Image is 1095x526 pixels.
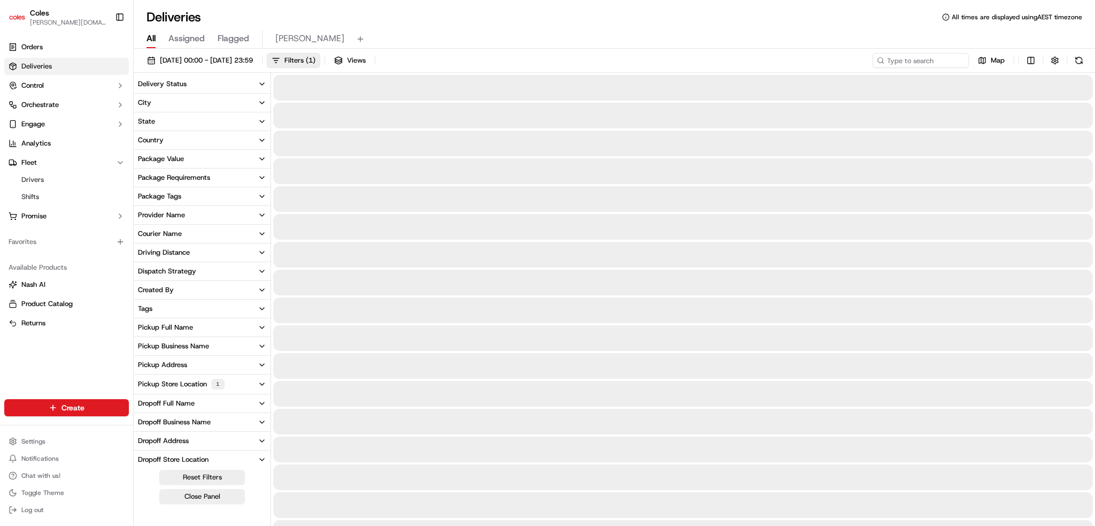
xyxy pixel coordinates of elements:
button: Close Panel [159,489,245,504]
button: Refresh [1071,53,1086,68]
div: Available Products [4,259,129,276]
div: Dropoff Address [138,436,189,446]
span: Settings [21,437,45,446]
div: Provider Name [138,210,185,220]
a: Returns [9,318,125,328]
button: Dropoff Full Name [134,394,271,413]
button: Chat with us! [4,468,129,483]
span: Orchestrate [21,100,59,110]
a: Deliveries [4,58,129,75]
div: Pickup Address [138,360,187,370]
button: Driving Distance [134,243,271,262]
button: Filters(1) [267,53,320,68]
button: [DATE] 00:00 - [DATE] 23:59 [142,53,258,68]
span: Flagged [218,32,249,45]
span: Assigned [168,32,205,45]
span: Views [347,56,366,65]
button: Returns [4,315,129,332]
button: Dropoff Business Name [134,413,271,431]
span: Fleet [21,158,37,167]
button: Promise [4,208,129,225]
button: Dispatch Strategy [134,262,271,280]
div: Created By [138,285,174,295]
a: Analytics [4,135,129,152]
div: Favorites [4,233,129,250]
h1: Deliveries [146,9,201,26]
a: Nash AI [9,280,125,289]
button: ColesColes[PERSON_NAME][DOMAIN_NAME][EMAIL_ADDRESS][PERSON_NAME][DOMAIN_NAME] [4,4,111,30]
button: Reset Filters [159,470,245,485]
span: Product Catalog [21,299,73,309]
span: [DATE] 00:00 - [DATE] 23:59 [160,56,253,65]
input: Type to search [873,53,969,68]
img: Coles [9,9,26,26]
button: Courier Name [134,225,271,243]
button: Log out [4,502,129,517]
button: Package Requirements [134,169,271,187]
button: Dropoff Address [134,432,271,450]
button: Pickup Address [134,356,271,374]
button: Control [4,77,129,94]
div: Package Tags [138,192,181,201]
button: Provider Name [134,206,271,224]
div: Courier Name [138,229,182,239]
button: Pickup Full Name [134,318,271,337]
a: Drivers [17,172,116,187]
button: Created By [134,281,271,299]
button: City [134,94,271,112]
div: Tags [138,304,152,314]
button: Orchestrate [4,96,129,113]
div: City [138,98,151,108]
span: Promise [21,211,47,221]
a: Shifts [17,189,116,204]
span: Notifications [21,454,59,463]
span: Control [21,81,44,90]
button: Delivery Status [134,75,271,93]
button: Package Value [134,150,271,168]
span: Deliveries [21,62,52,71]
div: Dropoff Store Location [138,455,209,464]
div: Dispatch Strategy [138,266,196,276]
div: Dropoff Full Name [138,399,195,408]
span: Toggle Theme [21,489,64,497]
button: Engage [4,116,129,133]
div: Pickup Store Location [138,379,225,390]
button: Toggle Theme [4,485,129,500]
div: Driving Distance [138,248,190,257]
button: Pickup Store Location1 [134,375,271,394]
div: Pickup Business Name [138,341,209,351]
button: Coles [30,7,49,18]
div: Pickup Full Name [138,323,193,332]
span: Analytics [21,139,51,148]
button: Map [973,53,1009,68]
button: Fleet [4,154,129,171]
button: Product Catalog [4,295,129,312]
button: Settings [4,434,129,449]
span: [PERSON_NAME] [275,32,344,45]
span: Map [991,56,1005,65]
span: Create [61,402,84,413]
a: Product Catalog [9,299,125,309]
span: All [146,32,156,45]
span: All times are displayed using AEST timezone [952,13,1082,21]
button: Notifications [4,451,129,466]
button: Views [329,53,371,68]
button: State [134,112,271,131]
span: ( 1 ) [306,56,315,65]
div: Delivery Status [138,79,187,89]
div: State [138,117,155,126]
span: Filters [284,56,315,65]
span: Nash AI [21,280,45,289]
div: 1 [211,379,225,390]
button: Nash AI [4,276,129,293]
div: Package Requirements [138,173,210,182]
span: Engage [21,119,45,129]
span: Orders [21,42,43,52]
button: Pickup Business Name [134,337,271,355]
div: Package Value [138,154,184,164]
div: Dropoff Business Name [138,417,211,427]
span: [PERSON_NAME][DOMAIN_NAME][EMAIL_ADDRESS][PERSON_NAME][DOMAIN_NAME] [30,18,106,27]
span: Shifts [21,192,39,202]
a: Orders [4,39,129,56]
